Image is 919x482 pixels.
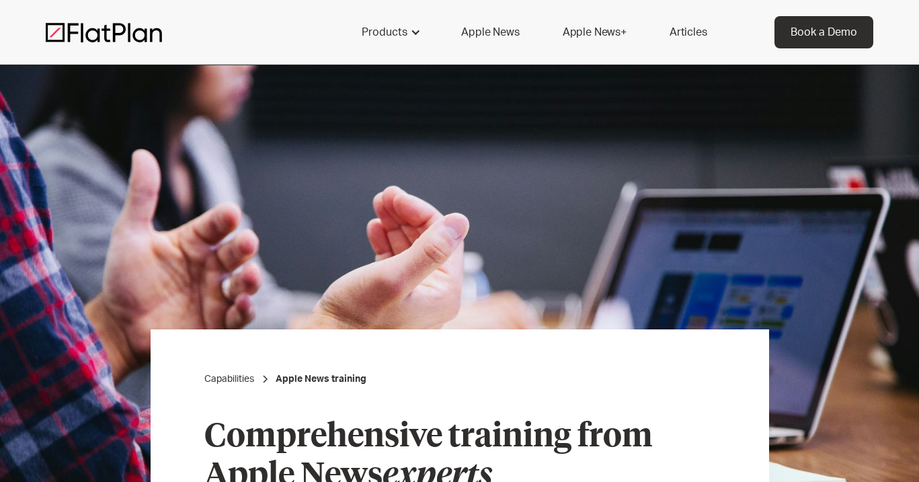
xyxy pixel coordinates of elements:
[445,16,535,48] a: Apple News
[774,16,873,48] a: Book a Demo
[653,16,723,48] a: Articles
[204,372,254,386] a: Capabilities
[362,24,407,40] div: Products
[346,16,434,48] div: Products
[547,16,643,48] a: Apple News+
[791,24,857,40] div: Book a Demo
[276,372,366,386] a: Apple News training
